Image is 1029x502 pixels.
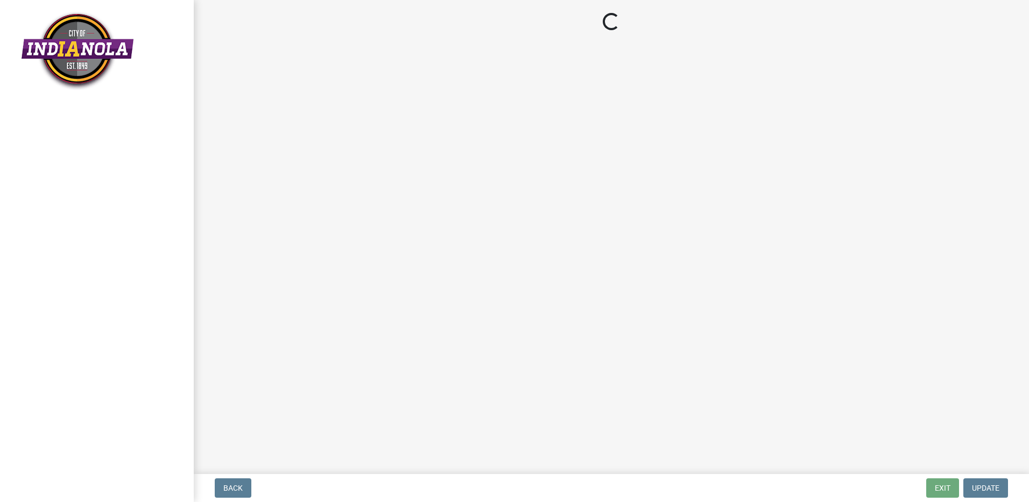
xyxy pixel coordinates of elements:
span: Update [972,484,999,492]
button: Exit [926,478,959,498]
button: Back [215,478,251,498]
span: Back [223,484,243,492]
button: Update [963,478,1008,498]
img: City of Indianola, Iowa [22,11,133,90]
